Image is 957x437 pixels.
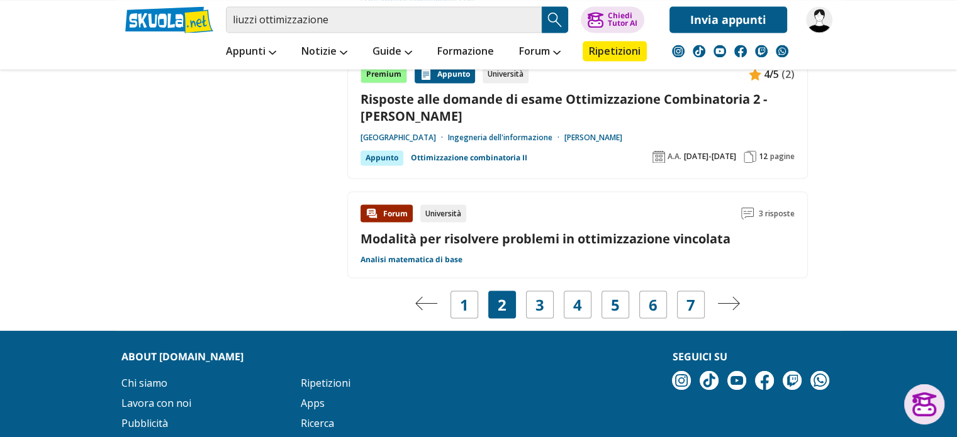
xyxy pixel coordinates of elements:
[714,45,726,57] img: youtube
[121,376,167,390] a: Chi siamo
[498,296,506,313] span: 2
[483,65,529,83] div: Università
[301,396,325,410] a: Apps
[607,12,637,27] div: Chiedi Tutor AI
[717,296,740,313] a: Pagina successiva
[121,396,191,410] a: Lavora con noi
[420,68,432,80] img: Appunti contenuto
[668,152,681,162] span: A.A.
[649,296,658,313] a: 6
[347,290,808,318] nav: Navigazione pagine
[717,296,740,310] img: Pagina successiva
[415,296,438,313] a: Pagina precedente
[448,133,564,143] a: Ingegneria dell'informazione
[573,296,582,313] a: 4
[564,133,622,143] a: [PERSON_NAME]
[411,150,527,165] a: Ottimizzazione combinatoria II
[369,41,415,64] a: Guide
[415,65,475,83] div: Appunto
[764,66,779,82] span: 4/5
[727,371,746,390] img: youtube
[583,41,647,61] a: Ripetizioni
[361,133,448,143] a: [GEOGRAPHIC_DATA]
[669,6,787,33] a: Invia appunti
[361,230,730,246] a: Modalità per risolvere problemi in ottimizzazione vincolata
[672,350,727,363] strong: Seguici su
[759,152,768,162] span: 12
[298,41,350,64] a: Notizie
[672,371,691,390] img: instagram
[434,41,497,64] a: Formazione
[581,6,644,33] button: ChiediTutor AI
[516,41,564,64] a: Forum
[781,66,795,82] span: (2)
[366,207,378,219] img: Forum contenuto
[700,371,719,390] img: tiktok
[755,371,774,390] img: facebook
[542,6,568,33] button: Search Button
[783,371,802,390] img: twitch
[223,41,279,64] a: Appunti
[535,296,544,313] a: 3
[301,376,350,390] a: Ripetizioni
[420,204,466,222] div: Università
[460,296,469,313] a: 1
[741,207,754,219] img: Commenti lettura
[734,45,747,57] img: facebook
[361,204,413,222] div: Forum
[226,6,542,33] input: Cerca appunti, riassunti o versioni
[749,68,761,80] img: Appunti contenuto
[770,152,795,162] span: pagine
[652,150,665,163] img: Anno accademico
[806,6,832,33] img: goatingo
[611,296,620,313] a: 5
[686,296,695,313] a: 7
[121,350,243,363] strong: About [DOMAIN_NAME]
[301,416,334,430] a: Ricerca
[121,416,168,430] a: Pubblicità
[672,45,685,57] img: instagram
[776,45,788,57] img: WhatsApp
[361,150,403,165] div: Appunto
[546,10,564,29] img: Cerca appunti, riassunti o versioni
[810,371,829,390] img: WhatsApp
[684,152,736,162] span: [DATE]-[DATE]
[759,204,795,222] span: 3 risposte
[415,296,438,310] img: Pagina precedente
[361,254,462,264] a: Analisi matematica di base
[361,91,795,124] a: Risposte alle domande di esame Ottimizzazione Combinatoria 2 - [PERSON_NAME]
[744,150,756,163] img: Pagine
[693,45,705,57] img: tiktok
[755,45,768,57] img: twitch
[361,65,407,83] div: Premium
